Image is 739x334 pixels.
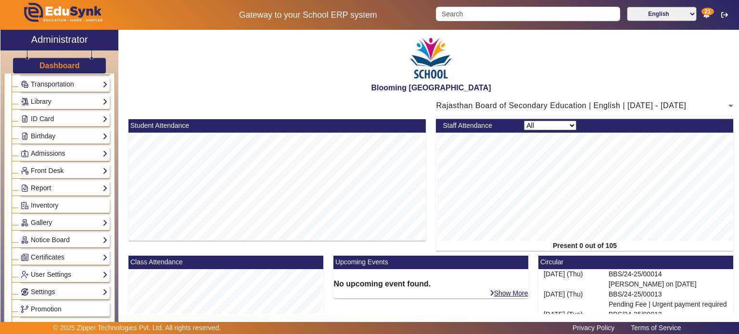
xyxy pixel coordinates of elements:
[31,34,88,45] h2: Administrator
[489,289,529,297] a: Show More
[190,10,426,20] h5: Gateway to your School ERP system
[538,269,603,289] div: [DATE] (Thu)
[21,202,28,209] img: Inventory.png
[128,256,323,269] mat-card-header: Class Attendance
[603,309,733,330] div: BBS/24-25/00012
[609,299,728,309] p: Pending Fee | Urgent payment required
[124,83,739,92] h2: Blooming [GEOGRAPHIC_DATA]
[31,305,62,313] span: Promotion
[407,32,455,83] img: 3e5c6726-73d6-4ac3-b917-621554bbe9c3
[0,30,118,50] a: Administrator
[39,61,80,71] a: Dashboard
[538,289,603,309] div: [DATE] (Thu)
[53,323,221,333] p: © 2025 Zipper Technologies Pvt. Ltd. All rights reserved.
[436,101,686,110] span: Rajasthan Board of Secondary Education | English | [DATE] - [DATE]
[568,322,619,334] a: Privacy Policy
[609,279,728,289] p: [PERSON_NAME] on [DATE]
[333,279,528,288] h6: No upcoming event found.
[39,61,80,70] h3: Dashboard
[21,304,108,315] a: Promotion
[603,289,733,309] div: BBS/24-25/00013
[626,322,686,334] a: Terms of Service
[31,201,59,209] span: Inventory
[333,256,528,269] mat-card-header: Upcoming Events
[436,7,620,21] input: Search
[538,309,603,330] div: [DATE] (Tue)
[21,200,108,211] a: Inventory
[603,269,733,289] div: BBS/24-25/00014
[701,8,714,15] span: 21
[128,119,426,133] mat-card-header: Student Attendance
[436,241,733,251] div: Present 0 out of 105
[21,306,28,313] img: Branchoperations.png
[538,256,733,269] mat-card-header: Circular
[438,121,519,131] div: Staff Attendance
